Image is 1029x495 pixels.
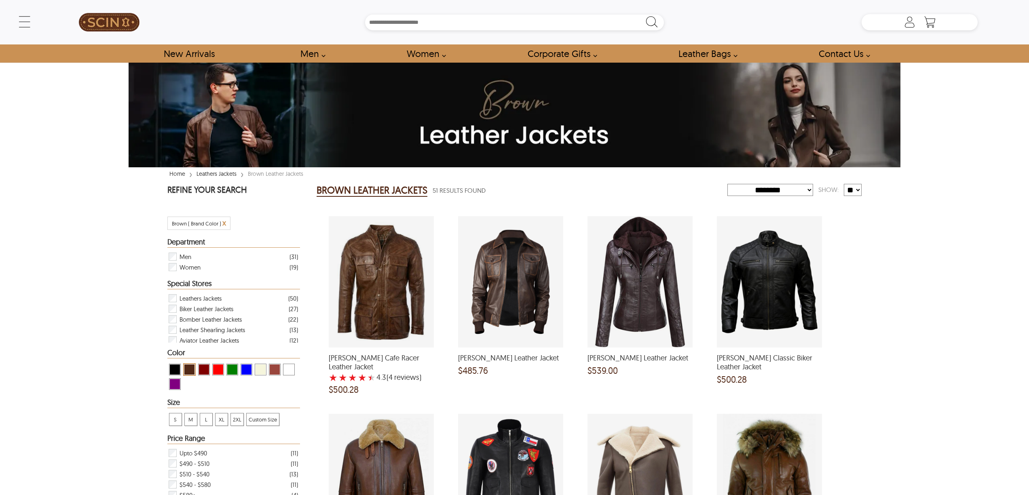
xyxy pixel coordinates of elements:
[717,375,747,383] span: $500.28
[180,303,233,314] span: Biker Leather Jackets
[167,184,300,197] p: REFINE YOUR SEARCH
[168,479,298,490] div: Filter $540 - $580 Brown Leather Jackets
[289,335,298,345] div: ( 12 )
[922,16,938,28] a: Shopping Cart
[194,170,239,177] a: Leathers Jackets
[246,413,279,426] div: View Custom Size Brown Leather Jackets
[393,373,419,381] span: reviews
[168,335,298,345] div: Filter Aviator Leather Jackets Brown Leather Jackets
[169,364,181,375] div: View Black Brown Leather Jackets
[368,373,376,381] label: 5 rating
[200,413,213,426] div: View L Brown Leather Jackets
[717,354,822,371] span: Jason Classic Biker Leather Jacket
[669,44,742,63] a: Shop Leather Bags
[291,44,330,63] a: shop men's leather jackets
[180,293,222,303] span: Leathers Jackets
[51,4,167,40] a: SCIN
[291,448,298,458] div: ( 11 )
[167,349,300,358] div: Heading Filter Brown Leather Jackets by Color
[215,413,228,426] div: View XL Brown Leather Jackets
[226,364,238,375] div: View Green Brown Leather Jackets
[167,398,300,408] div: Heading Filter Brown Leather Jackets by Size
[288,293,298,303] div: ( 50 )
[329,385,359,394] span: $500.28
[329,373,338,381] label: 1 rating
[168,469,298,479] div: Filter $510 - $540 Brown Leather Jackets
[246,170,305,178] div: Brown Leather Jackets
[317,182,727,198] div: Brown Leather Jackets 51 Results Found
[247,413,279,425] span: Custom Size
[216,413,228,425] span: XL
[291,459,298,469] div: ( 11 )
[387,373,393,381] span: (4
[587,354,693,362] span: Emmie Biker Leather Jacket
[587,342,693,379] a: Emmie Biker Leather Jacket and a price of $539.00
[813,183,844,197] div: Show:
[433,185,486,196] span: 51 Results Found
[283,364,295,375] div: View White Brown Leather Jackets
[168,303,298,314] div: Filter Biker Leather Jackets Brown Leather Jackets
[185,413,197,425] span: M
[289,325,298,335] div: ( 13 )
[169,378,181,390] div: View Purple Brown Leather Jackets
[169,413,182,425] span: S
[291,480,298,490] div: ( 11 )
[348,373,357,381] label: 3 rating
[200,413,212,425] span: L
[587,367,618,375] span: $539.00
[172,220,221,227] span: Filter Brown ( Brand Color )
[518,44,602,63] a: Shop Leather Corporate Gifts
[329,342,434,397] a: Keith Cafe Racer Leather Jacket with a 4.25 Star Rating 4 Product Review and a price of $500.28
[168,262,298,272] div: Filter Women Brown Leather Jackets
[458,342,563,379] a: Luis Bomber Leather Jacket and a price of $485.76
[180,469,209,479] span: $510 - $540
[198,364,210,375] div: View Maroon Brown Leather Jackets
[168,448,298,458] div: Filter Upto $490 Brown Leather Jackets
[458,367,488,375] span: $485.76
[809,44,875,63] a: contact-us
[231,413,243,425] span: 2XL
[180,335,239,345] span: Aviator Leather Jackets
[241,364,252,375] div: View Blue Brown Leather Jackets
[167,434,300,444] div: Heading Filter Brown Leather Jackets by Price Range
[289,469,298,479] div: ( 13 )
[269,364,281,375] div: View Cognac Brown Leather Jackets
[288,314,298,324] div: ( 22 )
[387,373,421,381] span: )
[241,167,244,181] span: ›
[180,251,191,262] span: Men
[358,373,367,381] label: 4 rating
[289,262,298,272] div: ( 19 )
[180,479,211,490] span: $540 - $580
[289,304,298,314] div: ( 27 )
[212,364,224,375] div: View Red Brown Leather Jackets
[317,184,427,197] h2: BROWN LEATHER JACKETS
[329,354,434,371] span: Keith Cafe Racer Leather Jacket
[255,364,266,375] div: View Beige Brown Leather Jackets
[230,413,244,426] div: View 2XL Brown Leather Jackets
[338,373,347,381] label: 2 rating
[167,170,187,177] a: Home
[376,373,386,381] label: 4.3
[167,280,300,289] div: Heading Filter Brown Leather Jackets by Special Stores
[397,44,450,63] a: Shop Women Leather Jackets
[180,262,201,272] span: Women
[168,314,298,324] div: Filter Bomber Leather Jackets Brown Leather Jackets
[180,314,242,324] span: Bomber Leather Jackets
[222,218,226,227] span: Cancel Filter
[184,413,197,426] div: View M Brown Leather Jackets
[717,342,822,387] a: Jason Classic Biker Leather Jacket and a price of $500.28
[189,167,192,181] span: ›
[289,252,298,262] div: ( 31 )
[154,44,224,63] a: Shop New Arrivals
[168,251,298,262] div: Filter Men Brown Leather Jackets
[79,4,139,40] img: SCIN
[129,63,900,167] img: Shop Brown Real Leather Jacket | Brown Leather Jackets
[167,238,300,248] div: Heading Filter Brown Leather Jackets by Department
[180,458,209,469] span: $490 - $510
[168,324,298,335] div: Filter Leather Shearling Jackets Brown Leather Jackets
[458,354,563,362] span: Luis Bomber Leather Jacket
[168,293,298,303] div: Filter Leathers Jackets Brown Leather Jackets
[180,448,207,458] span: Upto $490
[183,363,196,376] div: View Brown ( Brand Color ) Brown Leather Jackets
